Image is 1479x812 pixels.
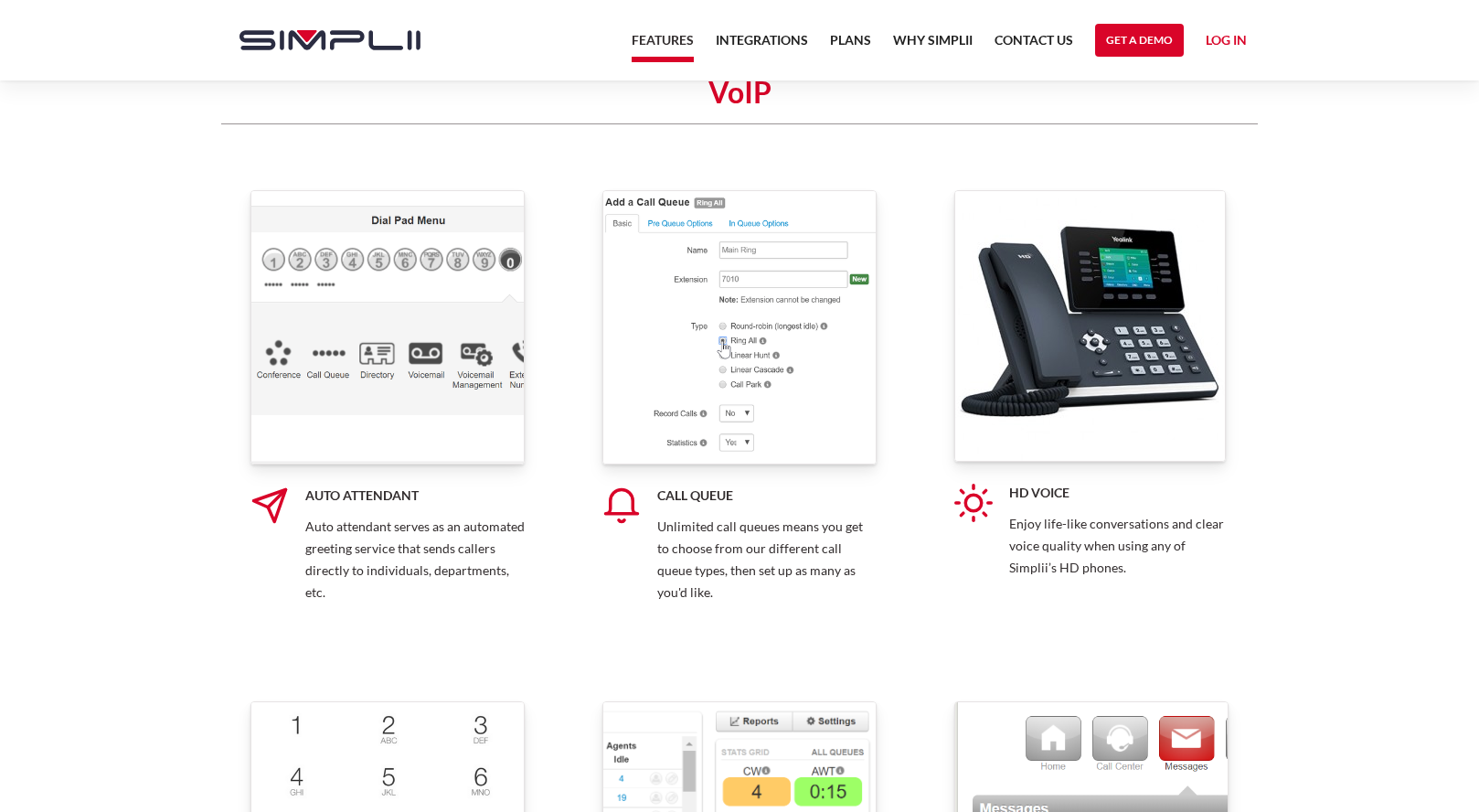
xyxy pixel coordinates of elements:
[657,516,877,604] p: Unlimited call queues means you get to choose from our different call queue types, then set up as...
[602,190,877,625] a: Call QueueUnlimited call queues means you get to choose from our different call queue types, then...
[239,30,420,50] img: Simplii
[1206,29,1247,57] a: Log in
[995,29,1073,62] a: Contact US
[893,29,973,62] a: Why Simplii
[305,516,525,604] p: Auto attendant serves as an automated greeting service that sends callers directly to individuals...
[1095,24,1184,57] a: Get a Demo
[1009,484,1229,502] h5: HD Voice
[305,486,525,505] h5: Auto Attendant
[954,190,1229,625] a: HD VoiceEnjoy life-like conversations and clear voice quality when using any of Simplii’s HD phones.
[221,83,1258,124] h5: VoIP
[1009,513,1229,579] p: Enjoy life-like conversations and clear voice quality when using any of Simplii’s HD phones.
[657,486,877,505] h5: Call Queue
[830,29,871,62] a: Plans
[632,29,694,62] a: Features
[250,190,525,625] a: Auto AttendantAuto attendant serves as an automated greeting service that sends callers directly ...
[716,29,808,62] a: Integrations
